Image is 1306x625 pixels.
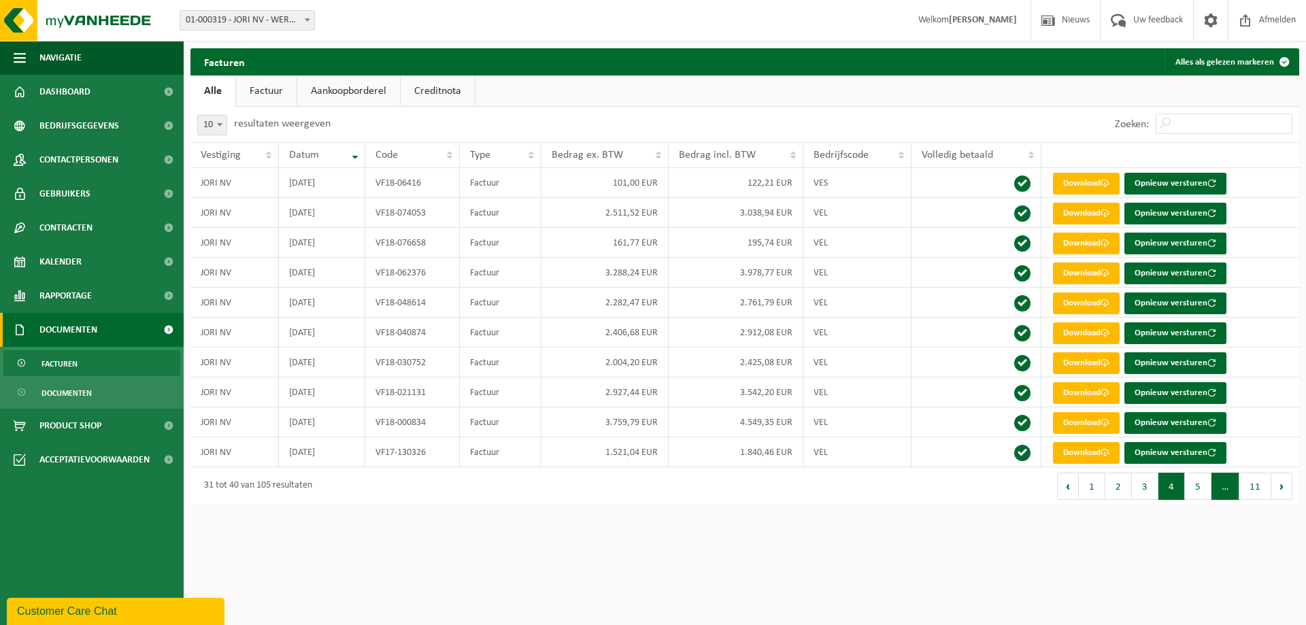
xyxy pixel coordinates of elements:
[365,437,461,467] td: VF17-130326
[1053,322,1120,344] a: Download
[365,168,461,198] td: VF18-06416
[190,318,279,348] td: JORI NV
[1124,382,1226,404] button: Opnieuw versturen
[1115,119,1149,130] label: Zoeken:
[552,150,623,161] span: Bedrag ex. BTW
[39,245,82,279] span: Kalender
[460,288,541,318] td: Factuur
[279,258,365,288] td: [DATE]
[1239,473,1271,500] button: 11
[297,75,400,107] a: Aankoopborderel
[460,348,541,377] td: Factuur
[803,288,911,318] td: VEL
[1124,412,1226,434] button: Opnieuw versturen
[1057,473,1079,500] button: Previous
[365,407,461,437] td: VF18-000834
[1053,292,1120,314] a: Download
[1124,322,1226,344] button: Opnieuw versturen
[365,258,461,288] td: VF18-062376
[39,313,97,347] span: Documenten
[279,198,365,228] td: [DATE]
[1124,233,1226,254] button: Opnieuw versturen
[1053,352,1120,374] a: Download
[1053,442,1120,464] a: Download
[669,437,803,467] td: 1.840,46 EUR
[1124,203,1226,224] button: Opnieuw versturen
[669,318,803,348] td: 2.912,08 EUR
[41,351,78,377] span: Facturen
[289,150,319,161] span: Datum
[1105,473,1132,500] button: 2
[669,198,803,228] td: 3.038,94 EUR
[1079,473,1105,500] button: 1
[197,474,312,499] div: 31 tot 40 van 105 resultaten
[1211,473,1239,500] span: …
[803,318,911,348] td: VEL
[39,109,119,143] span: Bedrijfsgegevens
[39,409,101,443] span: Product Shop
[1124,352,1226,374] button: Opnieuw versturen
[39,41,82,75] span: Navigatie
[669,288,803,318] td: 2.761,79 EUR
[669,228,803,258] td: 195,74 EUR
[365,228,461,258] td: VF18-076658
[803,198,911,228] td: VEL
[198,116,227,135] span: 10
[669,168,803,198] td: 122,21 EUR
[1124,292,1226,314] button: Opnieuw versturen
[39,279,92,313] span: Rapportage
[180,11,314,30] span: 01-000319 - JORI NV - WERVIK
[1124,173,1226,195] button: Opnieuw versturen
[949,15,1017,25] strong: [PERSON_NAME]
[39,143,118,177] span: Contactpersonen
[1158,473,1185,500] button: 4
[541,318,669,348] td: 2.406,68 EUR
[1132,473,1158,500] button: 3
[460,228,541,258] td: Factuur
[190,198,279,228] td: JORI NV
[201,150,241,161] span: Vestiging
[190,437,279,467] td: JORI NV
[460,258,541,288] td: Factuur
[460,198,541,228] td: Factuur
[190,377,279,407] td: JORI NV
[803,348,911,377] td: VEL
[39,211,93,245] span: Contracten
[1185,473,1211,500] button: 5
[190,75,235,107] a: Alle
[3,379,180,405] a: Documenten
[470,150,490,161] span: Type
[234,118,331,129] label: resultaten weergeven
[1053,412,1120,434] a: Download
[190,348,279,377] td: JORI NV
[190,288,279,318] td: JORI NV
[279,228,365,258] td: [DATE]
[1053,173,1120,195] a: Download
[803,437,911,467] td: VEL
[236,75,297,107] a: Factuur
[1271,473,1292,500] button: Next
[541,437,669,467] td: 1.521,04 EUR
[669,407,803,437] td: 4.549,35 EUR
[541,198,669,228] td: 2.511,52 EUR
[541,407,669,437] td: 3.759,79 EUR
[279,348,365,377] td: [DATE]
[460,407,541,437] td: Factuur
[365,318,461,348] td: VF18-040874
[3,350,180,376] a: Facturen
[39,443,150,477] span: Acceptatievoorwaarden
[541,258,669,288] td: 3.288,24 EUR
[541,168,669,198] td: 101,00 EUR
[803,228,911,258] td: VEL
[814,150,869,161] span: Bedrijfscode
[375,150,398,161] span: Code
[190,407,279,437] td: JORI NV
[460,377,541,407] td: Factuur
[1165,48,1298,75] button: Alles als gelezen markeren
[803,168,911,198] td: VES
[669,348,803,377] td: 2.425,08 EUR
[541,348,669,377] td: 2.004,20 EUR
[1053,382,1120,404] a: Download
[7,595,227,625] iframe: chat widget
